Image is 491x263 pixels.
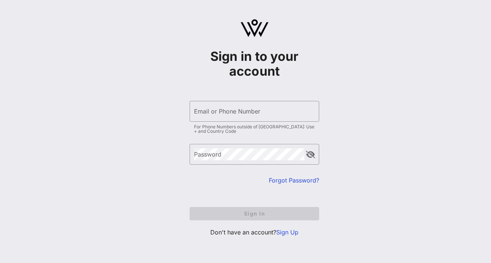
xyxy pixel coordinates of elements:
a: Forgot Password? [269,177,319,184]
div: For Phone Numbers outside of [GEOGRAPHIC_DATA]: Use + and Country Code [194,125,315,134]
a: Sign Up [276,229,298,236]
button: append icon [306,151,315,158]
p: Don't have an account? [190,228,319,237]
h1: Sign in to your account [190,49,319,79]
img: logo.svg [241,19,268,37]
